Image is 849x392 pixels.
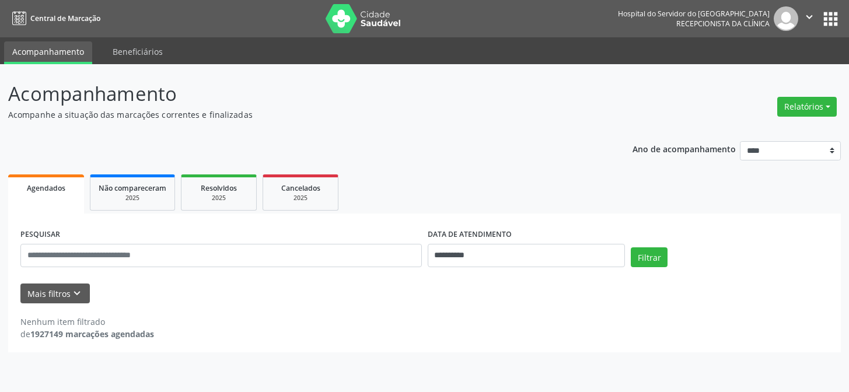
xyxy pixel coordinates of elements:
div: 2025 [190,194,248,202]
p: Acompanhamento [8,79,591,108]
p: Acompanhe a situação das marcações correntes e finalizadas [8,108,591,121]
button: Mais filtroskeyboard_arrow_down [20,283,90,304]
div: Hospital do Servidor do [GEOGRAPHIC_DATA] [618,9,770,19]
strong: 1927149 marcações agendadas [30,328,154,339]
div: de [20,328,154,340]
i:  [803,10,816,23]
a: Central de Marcação [8,9,100,28]
div: 2025 [99,194,166,202]
a: Beneficiários [104,41,171,62]
label: PESQUISAR [20,226,60,244]
button:  [798,6,820,31]
span: Agendados [27,183,65,193]
div: 2025 [271,194,330,202]
span: Central de Marcação [30,13,100,23]
span: Recepcionista da clínica [676,19,770,29]
button: Filtrar [631,247,668,267]
span: Cancelados [281,183,320,193]
span: Não compareceram [99,183,166,193]
span: Resolvidos [201,183,237,193]
img: img [774,6,798,31]
button: Relatórios [777,97,837,117]
p: Ano de acompanhamento [633,141,736,156]
label: DATA DE ATENDIMENTO [428,226,512,244]
button: apps [820,9,841,29]
a: Acompanhamento [4,41,92,64]
div: Nenhum item filtrado [20,316,154,328]
i: keyboard_arrow_down [71,287,83,300]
